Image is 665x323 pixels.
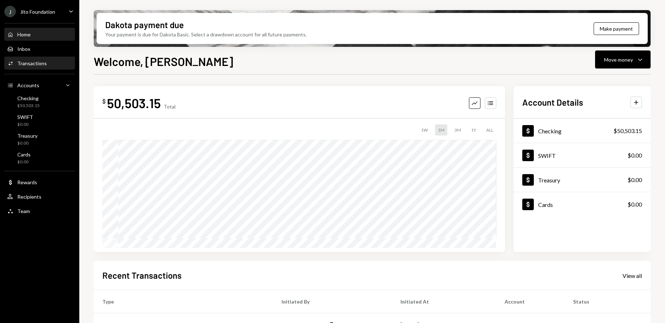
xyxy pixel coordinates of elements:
button: Move money [595,50,651,68]
a: Checking$50,503.15 [514,119,651,143]
div: Jito Foundation [20,9,55,15]
th: Initiated By [273,290,392,313]
div: Total [164,103,176,110]
div: ALL [483,124,496,136]
a: View all [622,271,642,279]
div: $ [102,98,106,105]
div: Home [17,31,31,37]
div: Inbox [17,46,30,52]
div: $0.00 [17,159,31,165]
th: Status [564,290,651,313]
div: Treasury [538,177,560,183]
div: Rewards [17,179,37,185]
a: SWIFT$0.00 [4,112,75,129]
div: J [4,6,16,17]
div: 1Y [468,124,479,136]
div: Your payment is due for Dakota Basic. Select a drawdown account for all future payments. [105,31,307,38]
div: Recipients [17,194,41,200]
th: Account [496,290,564,313]
div: $0.00 [628,151,642,160]
button: Make payment [594,22,639,35]
div: Dakota payment due [105,19,184,31]
a: Home [4,28,75,41]
div: $0.00 [17,140,37,146]
div: 1W [418,124,431,136]
a: Cards$0.00 [4,149,75,167]
div: 3M [452,124,464,136]
div: Checking [538,128,562,134]
a: Inbox [4,42,75,55]
a: Transactions [4,57,75,70]
div: Accounts [17,82,39,88]
div: View all [622,272,642,279]
div: $0.00 [17,121,33,128]
div: Treasury [17,133,37,139]
div: Checking [17,95,40,101]
a: Treasury$0.00 [514,168,651,192]
div: 1M [435,124,447,136]
h2: Recent Transactions [102,269,182,281]
a: Accounts [4,79,75,92]
div: $50,503.15 [613,127,642,135]
div: $50,503.15 [17,103,40,109]
h2: Account Details [522,96,583,108]
div: 50,503.15 [107,95,161,111]
a: Treasury$0.00 [4,130,75,148]
th: Initiated At [392,290,496,313]
div: Cards [17,151,31,158]
div: $0.00 [628,200,642,209]
a: Checking$50,503.15 [4,93,75,110]
div: SWIFT [538,152,556,159]
div: Cards [538,201,553,208]
th: Type [94,290,273,313]
div: Team [17,208,30,214]
a: Rewards [4,176,75,189]
a: Team [4,204,75,217]
div: Move money [604,56,633,63]
div: $0.00 [628,176,642,184]
a: Cards$0.00 [514,192,651,216]
div: SWIFT [17,114,33,120]
a: SWIFT$0.00 [514,143,651,167]
h1: Welcome, [PERSON_NAME] [94,54,233,68]
a: Recipients [4,190,75,203]
div: Transactions [17,60,47,66]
